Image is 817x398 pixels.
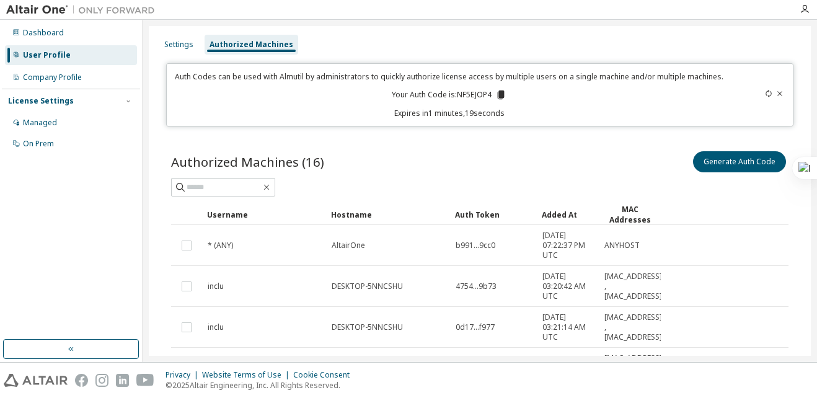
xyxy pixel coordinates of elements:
span: DESKTOP-5NNCSHU [332,322,403,332]
div: Authorized Machines [210,40,293,50]
div: Privacy [166,370,202,380]
p: © 2025 Altair Engineering, Inc. All Rights Reserved. [166,380,357,391]
img: Altair One [6,4,161,16]
img: youtube.svg [136,374,154,387]
p: Auth Codes can be used with Almutil by administrators to quickly authorize license access by mult... [174,71,725,82]
div: Auth Token [455,205,532,224]
span: AltairOne [332,241,365,250]
div: On Prem [23,139,54,149]
span: [DATE] 07:22:37 PM UTC [542,231,593,260]
p: Your Auth Code is: NF5EJOP4 [392,89,506,100]
img: linkedin.svg [116,374,129,387]
span: 4754...9b73 [456,281,497,291]
div: Website Terms of Use [202,370,293,380]
p: Expires in 1 minutes, 19 seconds [174,108,725,118]
div: Cookie Consent [293,370,357,380]
span: Authorized Machines (16) [171,153,324,170]
div: License Settings [8,96,74,106]
img: facebook.svg [75,374,88,387]
div: Settings [164,40,193,50]
span: inclu [208,322,224,332]
span: DESKTOP-5NNCSHU [332,281,403,291]
img: instagram.svg [95,374,108,387]
img: altair_logo.svg [4,374,68,387]
div: Username [207,205,321,224]
span: [DATE] 03:20:42 AM UTC [542,272,593,301]
span: * (ANY) [208,241,233,250]
div: MAC Addresses [604,204,656,225]
div: Added At [542,205,594,224]
span: ANYHOST [604,241,640,250]
span: 0d17...f977 [456,322,495,332]
span: b991...9cc0 [456,241,495,250]
span: [DATE] 03:21:14 AM UTC [542,312,593,342]
span: [MAC_ADDRESS] , [MAC_ADDRESS] [604,272,662,301]
div: Hostname [331,205,445,224]
div: Dashboard [23,28,64,38]
div: User Profile [23,50,71,60]
span: inclu [208,281,224,291]
div: Company Profile [23,73,82,82]
button: Generate Auth Code [693,151,786,172]
div: Managed [23,118,57,128]
span: [MAC_ADDRESS] , [MAC_ADDRESS] [604,312,662,342]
